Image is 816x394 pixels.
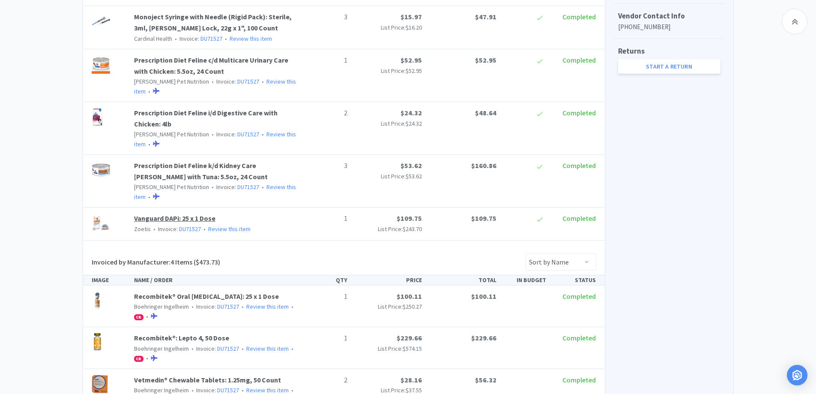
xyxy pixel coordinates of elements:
[351,275,425,285] div: PRICE
[170,258,192,266] span: 4 Items
[471,292,496,301] span: $100.11
[305,55,347,66] p: 1
[406,67,422,75] span: $52.95
[190,303,195,310] span: •
[354,23,422,32] p: List Price:
[134,292,279,301] a: Recombitek® Oral [MEDICAL_DATA]: 25 x 1 Dose
[88,275,131,285] div: IMAGE
[189,303,239,310] span: Invoice:
[92,55,111,74] img: 674f5204026f4fefbd301258761a8704_21498.png
[135,315,143,320] span: CB
[147,193,152,201] span: •
[562,376,596,384] span: Completed
[209,78,259,85] span: Invoice:
[475,12,496,21] span: $47.91
[475,56,496,64] span: $52.95
[401,12,422,21] span: $15.97
[230,35,272,42] a: Review this item
[475,376,496,384] span: $56.32
[354,302,422,311] p: List Price:
[787,365,807,385] div: Open Intercom Messenger
[618,45,720,57] h5: Returns
[209,183,259,191] span: Invoice:
[210,130,215,138] span: •
[92,213,111,232] img: 0b246b933f544fd6bf2068bc42f832bb_166628.png
[305,291,347,302] p: 1
[200,35,222,42] a: DU71527
[354,66,422,75] p: List Price:
[240,303,245,310] span: •
[354,224,422,234] p: List Price:
[190,345,195,352] span: •
[210,183,215,191] span: •
[134,108,278,128] a: Prescription Diet Feline i/d Digestive Care with Chicken: 4lb
[131,275,301,285] div: NAME / ORDER
[209,130,259,138] span: Invoice:
[471,334,496,342] span: $229.66
[397,334,422,342] span: $229.66
[290,386,295,394] span: •
[134,303,189,310] span: Boehringer Ingelheim
[224,35,228,42] span: •
[562,12,596,21] span: Completed
[401,161,422,170] span: $53.62
[301,275,351,285] div: QTY
[190,386,195,394] span: •
[92,160,111,179] img: dd5a1afd2f5e45ccb106f12595b8b102_37556.png
[305,12,347,23] p: 3
[134,345,189,352] span: Boehringer Ingelheim
[147,87,152,95] span: •
[202,225,207,233] span: •
[246,303,289,310] a: Review this item
[305,375,347,386] p: 2
[135,356,143,361] span: CB
[134,78,209,85] span: [PERSON_NAME] Pet Nutrition
[246,345,289,352] a: Review this item
[179,225,201,233] a: DU71527
[189,386,239,394] span: Invoice:
[172,35,222,42] span: Invoice:
[210,78,215,85] span: •
[475,108,496,117] span: $48.64
[425,275,500,285] div: TOTAL
[217,345,239,352] a: DU71527
[406,172,422,180] span: $53.62
[217,303,239,310] a: DU71527
[500,275,550,285] div: IN BUDGET
[134,386,189,394] span: Boehringer Ingelheim
[134,130,209,138] span: [PERSON_NAME] Pet Nutrition
[134,35,172,42] span: Cardinal Health
[134,183,209,191] span: [PERSON_NAME] Pet Nutrition
[305,333,347,344] p: 1
[240,345,245,352] span: •
[237,183,259,191] a: DU71527
[550,275,599,285] div: STATUS
[134,161,268,181] a: Prescription Diet Feline k/d Kidney Care [PERSON_NAME] with Tuna: 5.5oz, 24 Count
[240,386,245,394] span: •
[618,22,720,32] p: [PHONE_NUMBER]
[260,183,265,191] span: •
[134,225,151,233] span: Zoetis
[403,345,422,352] span: $574.15
[401,108,422,117] span: $24.32
[92,12,111,30] img: 2270bc8d537a466eaad532b3ab5e9484_27759.png
[471,161,496,170] span: $160.86
[406,24,422,31] span: $16.20
[471,214,496,223] span: $109.75
[260,78,265,85] span: •
[260,130,265,138] span: •
[92,108,103,126] img: 000016f7b3ce449bb7f3c8bc7a49f270_21502.png
[145,313,149,320] span: •
[354,119,422,128] p: List Price:
[237,130,259,138] a: DU71527
[92,291,103,310] img: 23542ad0331a45ac851db4f816045345_233812.png
[134,12,292,32] a: Monoject Syringe with Needle (Rigid Pack): Sterile, 3ml, [PERSON_NAME] Lock, 22g x 1", 100 Count
[562,292,596,301] span: Completed
[403,225,422,233] span: $243.70
[92,257,220,268] h5: Invoiced by Manufacturer: ($473.73)
[290,303,295,310] span: •
[189,345,239,352] span: Invoice:
[397,214,422,223] span: $109.75
[562,161,596,170] span: Completed
[618,10,720,22] h5: Vendor Contact Info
